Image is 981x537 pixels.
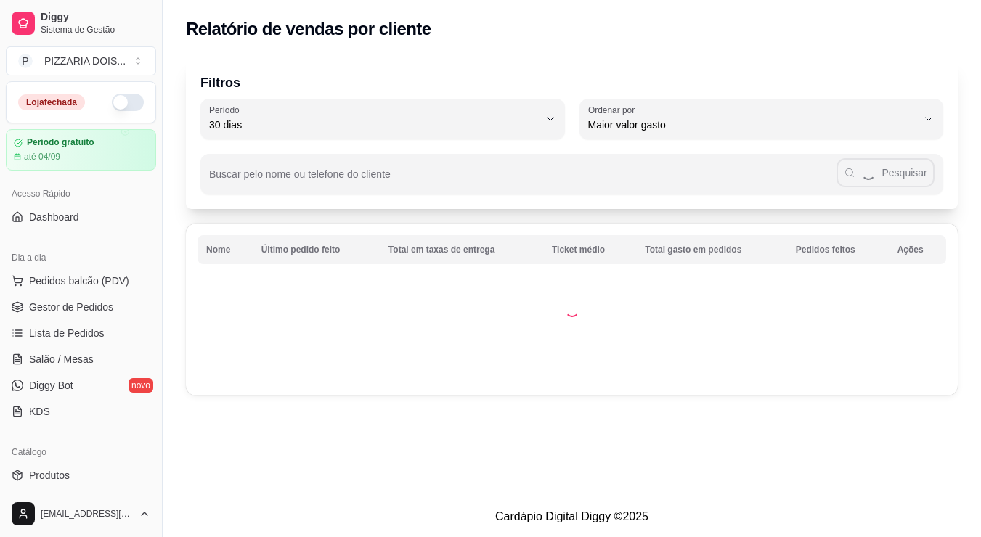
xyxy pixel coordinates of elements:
[6,182,156,205] div: Acesso Rápido
[209,118,539,132] span: 30 dias
[6,321,156,345] a: Lista de Pedidos
[44,54,126,68] div: PIZZARIA DOIS ...
[6,46,156,75] button: Select a team
[588,118,918,132] span: Maior valor gasto
[565,303,579,317] div: Loading
[41,508,133,520] span: [EMAIL_ADDRESS][DOMAIN_NAME]
[112,94,144,111] button: Alterar Status
[6,246,156,269] div: Dia a dia
[18,54,33,68] span: P
[200,73,943,93] p: Filtros
[29,274,129,288] span: Pedidos balcão (PDV)
[209,173,837,187] input: Buscar pelo nome ou telefone do cliente
[6,496,156,531] button: [EMAIL_ADDRESS][DOMAIN_NAME]
[588,104,640,116] label: Ordenar por
[6,6,156,41] a: DiggySistema de Gestão
[29,210,79,224] span: Dashboard
[6,348,156,371] a: Salão / Mesas
[6,205,156,229] a: Dashboard
[6,440,156,464] div: Catálogo
[200,99,565,139] button: Período30 dias
[29,404,50,419] span: KDS
[6,129,156,171] a: Período gratuitoaté 04/09
[41,11,150,24] span: Diggy
[6,400,156,423] a: KDS
[24,151,60,163] article: até 04/09
[163,496,981,537] footer: Cardápio Digital Diggy © 2025
[579,99,944,139] button: Ordenar porMaior valor gasto
[209,104,244,116] label: Período
[29,378,73,393] span: Diggy Bot
[29,300,113,314] span: Gestor de Pedidos
[186,17,431,41] h2: Relatório de vendas por cliente
[29,352,94,366] span: Salão / Mesas
[29,326,105,340] span: Lista de Pedidos
[6,490,156,513] a: Complementos
[41,24,150,36] span: Sistema de Gestão
[29,468,70,483] span: Produtos
[6,269,156,292] button: Pedidos balcão (PDV)
[18,94,85,110] div: Loja fechada
[6,374,156,397] a: Diggy Botnovo
[6,295,156,319] a: Gestor de Pedidos
[6,464,156,487] a: Produtos
[27,137,94,148] article: Período gratuito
